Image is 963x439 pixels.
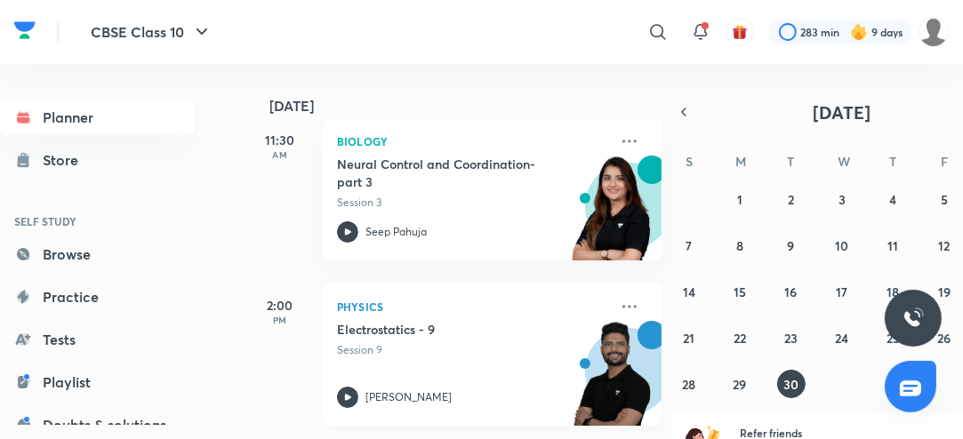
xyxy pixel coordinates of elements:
[777,323,806,352] button: September 23, 2025
[736,237,743,254] abbr: September 8, 2025
[930,323,959,352] button: September 26, 2025
[879,185,907,213] button: September 4, 2025
[675,323,703,352] button: September 21, 2025
[828,323,856,352] button: September 24, 2025
[337,342,608,358] p: Session 9
[879,277,907,306] button: September 18, 2025
[930,277,959,306] button: September 19, 2025
[889,191,896,208] abbr: September 4, 2025
[675,277,703,306] button: September 14, 2025
[930,231,959,259] button: September 12, 2025
[14,17,36,44] img: Company Logo
[14,17,36,48] a: Company Logo
[269,99,679,113] h4: [DATE]
[726,323,754,352] button: September 22, 2025
[337,296,608,317] p: Physics
[879,231,907,259] button: September 11, 2025
[777,231,806,259] button: September 9, 2025
[337,156,558,191] h5: Neural Control and Coordination- part 3
[245,296,316,315] h5: 2:00
[732,24,748,40] img: avatar
[919,17,949,47] img: Nishi raghuwanshi
[850,23,868,41] img: streak
[777,277,806,306] button: September 16, 2025
[726,18,754,46] button: avatar
[838,153,850,170] abbr: Wednesday
[930,185,959,213] button: September 5, 2025
[365,224,427,240] p: Seep Pahuja
[828,277,856,306] button: September 17, 2025
[43,149,89,171] div: Store
[887,283,899,300] abbr: September 18, 2025
[726,277,754,306] button: September 15, 2025
[675,231,703,259] button: September 7, 2025
[735,153,746,170] abbr: Monday
[337,131,608,152] p: Biology
[828,185,856,213] button: September 3, 2025
[835,237,848,254] abbr: September 10, 2025
[784,330,798,347] abbr: September 23, 2025
[788,191,794,208] abbr: September 2, 2025
[887,330,900,347] abbr: September 25, 2025
[941,191,948,208] abbr: September 5, 2025
[683,330,694,347] abbr: September 21, 2025
[814,100,871,124] span: [DATE]
[835,330,848,347] abbr: September 24, 2025
[686,237,692,254] abbr: September 7, 2025
[726,185,754,213] button: September 1, 2025
[938,237,950,254] abbr: September 12, 2025
[788,237,795,254] abbr: September 9, 2025
[734,283,746,300] abbr: September 15, 2025
[245,149,316,160] p: AM
[783,376,798,393] abbr: September 30, 2025
[777,185,806,213] button: September 2, 2025
[785,283,798,300] abbr: September 16, 2025
[726,231,754,259] button: September 8, 2025
[337,195,608,211] p: Session 3
[564,156,662,278] img: unacademy
[937,330,951,347] abbr: September 26, 2025
[938,283,951,300] abbr: September 19, 2025
[675,370,703,398] button: September 28, 2025
[777,370,806,398] button: September 30, 2025
[734,330,746,347] abbr: September 22, 2025
[682,376,695,393] abbr: September 28, 2025
[879,323,907,352] button: September 25, 2025
[903,307,924,329] img: ttu
[337,321,558,339] h5: Electrostatics - 9
[365,389,452,405] p: [PERSON_NAME]
[889,153,896,170] abbr: Thursday
[828,231,856,259] button: September 10, 2025
[887,237,898,254] abbr: September 11, 2025
[245,131,316,149] h5: 11:30
[245,315,316,325] p: PM
[941,153,948,170] abbr: Friday
[726,370,754,398] button: September 29, 2025
[836,283,847,300] abbr: September 17, 2025
[686,153,693,170] abbr: Sunday
[80,14,223,50] button: CBSE Class 10
[839,191,846,208] abbr: September 3, 2025
[737,191,742,208] abbr: September 1, 2025
[734,376,747,393] abbr: September 29, 2025
[683,283,695,300] abbr: September 14, 2025
[788,153,795,170] abbr: Tuesday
